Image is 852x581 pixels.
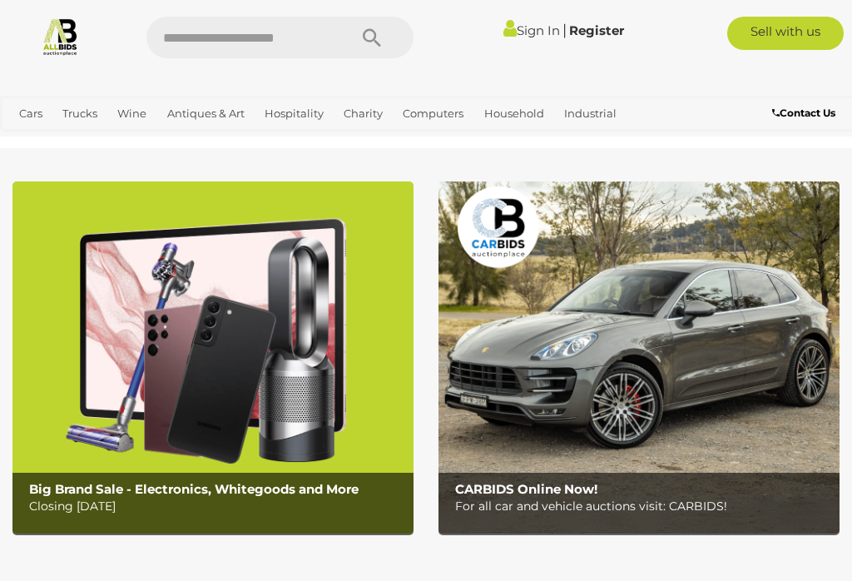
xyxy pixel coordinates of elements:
[478,100,551,127] a: Household
[438,181,840,533] img: CARBIDS Online Now!
[161,100,251,127] a: Antiques & Art
[396,100,470,127] a: Computers
[438,181,840,533] a: CARBIDS Online Now! CARBIDS Online Now! For all car and vehicle auctions visit: CARBIDS!
[136,127,183,155] a: Sports
[727,17,844,50] a: Sell with us
[191,127,322,155] a: [GEOGRAPHIC_DATA]
[772,107,835,119] b: Contact Us
[337,100,389,127] a: Charity
[12,181,414,533] a: Big Brand Sale - Electronics, Whitegoods and More Big Brand Sale - Electronics, Whitegoods and Mo...
[330,17,414,58] button: Search
[12,127,77,155] a: Jewellery
[569,22,624,38] a: Register
[84,127,129,155] a: Office
[455,481,597,497] b: CARBIDS Online Now!
[557,100,623,127] a: Industrial
[29,481,359,497] b: Big Brand Sale - Electronics, Whitegoods and More
[258,100,330,127] a: Hospitality
[12,100,49,127] a: Cars
[56,100,104,127] a: Trucks
[562,21,567,39] span: |
[111,100,153,127] a: Wine
[41,17,80,56] img: Allbids.com.au
[503,22,560,38] a: Sign In
[455,496,830,517] p: For all car and vehicle auctions visit: CARBIDS!
[29,496,404,517] p: Closing [DATE]
[12,181,414,533] img: Big Brand Sale - Electronics, Whitegoods and More
[772,104,840,122] a: Contact Us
